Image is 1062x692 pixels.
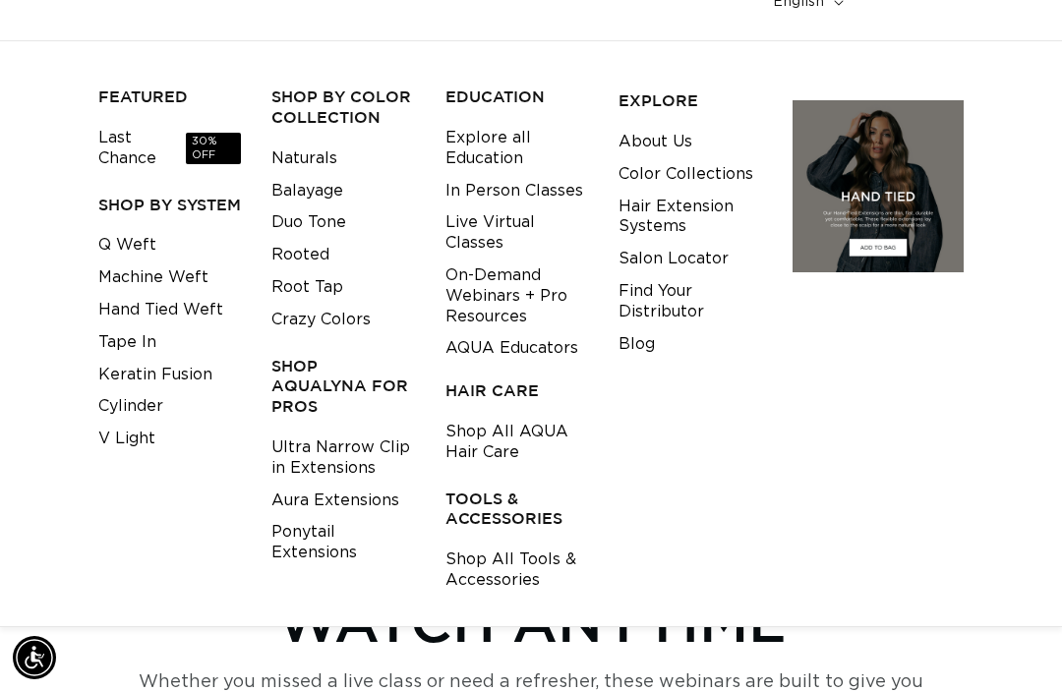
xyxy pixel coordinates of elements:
a: Color Collections [619,158,753,191]
a: Keratin Fusion [98,359,212,391]
a: Rooted [271,239,329,271]
a: Tape In [98,326,156,359]
a: In Person Classes [445,175,583,207]
a: Q Weft [98,229,156,261]
span: 30% OFF [186,133,242,165]
a: Hair Extension Systems [619,191,761,244]
h3: TOOLS & ACCESSORIES [445,489,588,530]
a: Duo Tone [271,206,346,239]
a: Blog [619,328,655,361]
a: Last Chance30% OFF [98,122,241,175]
a: Naturals [271,143,337,175]
h3: FEATURED [98,86,241,107]
a: V Light [98,423,155,455]
a: Crazy Colors [271,304,371,336]
h3: EDUCATION [445,86,588,107]
a: Balayage [271,175,343,207]
h3: EXPLORE [619,90,761,111]
a: Machine Weft [98,261,208,294]
a: Salon Locator [619,243,729,275]
h3: SHOP BY SYSTEM [98,195,241,215]
h3: HAIR CARE [445,380,588,401]
a: Find Your Distributor [619,275,761,328]
a: Shop All AQUA Hair Care [445,416,588,469]
a: About Us [619,126,692,158]
a: Ponytail Extensions [271,516,414,569]
a: Cylinder [98,390,163,423]
a: Explore all Education [445,122,588,175]
h3: Shop by Color Collection [271,86,414,128]
div: Accessibility Menu [13,636,56,679]
a: AQUA Educators [445,332,578,365]
a: Root Tap [271,271,343,304]
a: Ultra Narrow Clip in Extensions [271,432,414,485]
a: On-Demand Webinars + Pro Resources [445,259,588,332]
a: Aura Extensions [271,485,399,517]
h3: Shop AquaLyna for Pros [271,356,414,417]
a: Hand Tied Weft [98,294,223,326]
iframe: Chat Widget [964,598,1062,692]
a: Shop All Tools & Accessories [445,544,588,597]
a: Live Virtual Classes [445,206,588,259]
